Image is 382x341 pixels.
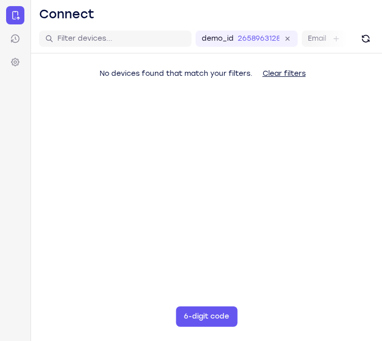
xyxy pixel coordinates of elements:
[6,6,24,24] a: Connect
[39,6,94,22] h1: Connect
[6,53,24,71] a: Settings
[100,69,252,78] span: No devices found that match your filters.
[358,31,374,47] button: Refresh
[254,64,314,84] button: Clear filters
[308,34,326,44] label: Email
[202,34,234,44] label: demo_id
[6,30,24,48] a: Sessions
[176,306,237,327] button: 6-digit code
[57,34,185,44] input: Filter devices...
